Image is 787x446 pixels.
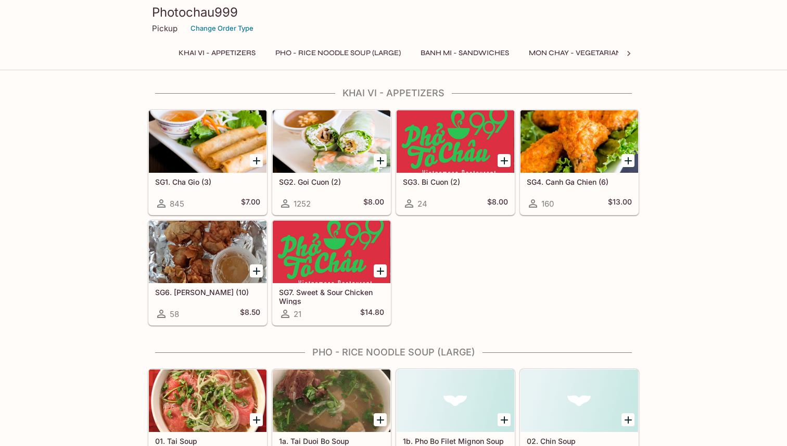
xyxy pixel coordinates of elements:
[608,197,632,210] h5: $13.00
[155,177,260,186] h5: SG1. Cha Gio (3)
[273,221,390,283] div: SG7. Sweet & Sour Chicken Wings
[403,437,508,445] h5: 1b. Pho Bo Filet Mignon Soup
[152,4,635,20] h3: Photochau999
[527,437,632,445] h5: 02. Chin Soup
[149,110,266,173] div: SG1. Cha Gio (3)
[279,437,384,445] h5: 1a. Tai Duoi Bo Soup
[521,110,638,173] div: SG4. Canh Ga Chien (6)
[279,177,384,186] h5: SG2. Goi Cuon (2)
[541,199,554,209] span: 160
[241,197,260,210] h5: $7.00
[396,110,515,215] a: SG3. Bi Cuon (2)24$8.00
[397,110,514,173] div: SG3. Bi Cuon (2)
[152,23,177,33] p: Pickup
[487,197,508,210] h5: $8.00
[273,110,390,173] div: SG2. Goi Cuon (2)
[270,46,407,60] button: Pho - Rice Noodle Soup (Large)
[417,199,427,209] span: 24
[273,369,390,432] div: 1a. Tai Duoi Bo Soup
[415,46,515,60] button: Banh Mi - Sandwiches
[360,308,384,320] h5: $14.80
[272,110,391,215] a: SG2. Goi Cuon (2)1252$8.00
[374,154,387,167] button: Add SG2. Goi Cuon (2)
[148,87,639,99] h4: Khai Vi - Appetizers
[294,309,301,319] span: 21
[363,197,384,210] h5: $8.00
[520,110,639,215] a: SG4. Canh Ga Chien (6)160$13.00
[148,220,267,325] a: SG6. [PERSON_NAME] (10)58$8.50
[250,413,263,426] button: Add 01. Tai Soup
[173,46,261,60] button: Khai Vi - Appetizers
[240,308,260,320] h5: $8.50
[155,288,260,297] h5: SG6. [PERSON_NAME] (10)
[148,110,267,215] a: SG1. Cha Gio (3)845$7.00
[155,437,260,445] h5: 01. Tai Soup
[294,199,311,209] span: 1252
[621,154,634,167] button: Add SG4. Canh Ga Chien (6)
[250,154,263,167] button: Add SG1. Cha Gio (3)
[170,309,179,319] span: 58
[374,264,387,277] button: Add SG7. Sweet & Sour Chicken Wings
[186,20,258,36] button: Change Order Type
[397,369,514,432] div: 1b. Pho Bo Filet Mignon Soup
[250,264,263,277] button: Add SG6. Hoanh Thanh Chien (10)
[498,413,511,426] button: Add 1b. Pho Bo Filet Mignon Soup
[403,177,508,186] h5: SG3. Bi Cuon (2)
[149,221,266,283] div: SG6. Hoanh Thanh Chien (10)
[523,46,662,60] button: Mon Chay - Vegetarian Entrees
[374,413,387,426] button: Add 1a. Tai Duoi Bo Soup
[527,177,632,186] h5: SG4. Canh Ga Chien (6)
[521,369,638,432] div: 02. Chin Soup
[149,369,266,432] div: 01. Tai Soup
[498,154,511,167] button: Add SG3. Bi Cuon (2)
[148,347,639,358] h4: Pho - Rice Noodle Soup (Large)
[272,220,391,325] a: SG7. Sweet & Sour Chicken Wings21$14.80
[170,199,184,209] span: 845
[279,288,384,305] h5: SG7. Sweet & Sour Chicken Wings
[621,413,634,426] button: Add 02. Chin Soup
